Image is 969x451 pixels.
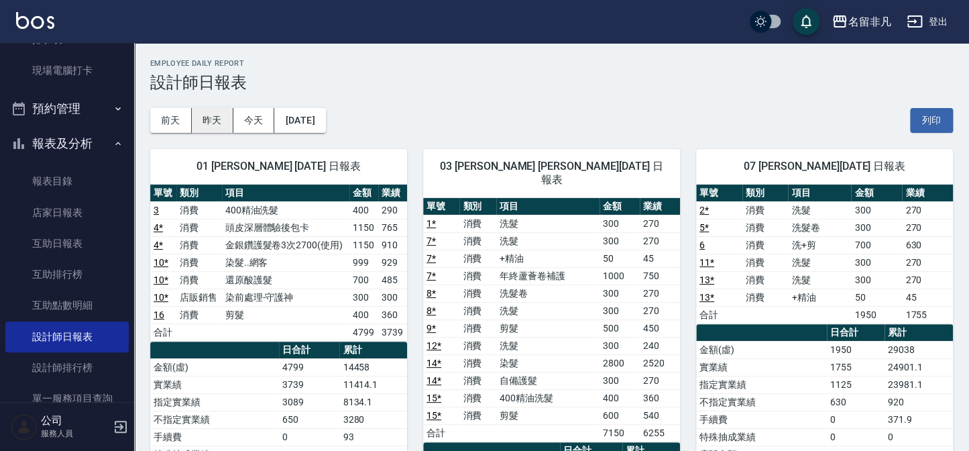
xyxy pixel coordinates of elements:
td: 1000 [600,267,640,285]
td: 300 [851,254,902,271]
th: 日合計 [827,324,885,342]
td: 400 [600,389,640,407]
td: 消費 [459,302,496,319]
th: 單號 [423,198,459,215]
td: 500 [600,319,640,337]
td: 自備護髮 [496,372,600,389]
a: 6 [699,240,705,250]
td: 4799 [349,323,378,341]
td: 300 [600,215,640,232]
td: 765 [378,219,407,236]
td: 消費 [176,254,222,271]
td: 消費 [742,254,789,271]
td: 實業績 [696,358,827,376]
td: 270 [902,271,953,289]
th: 項目 [788,185,851,202]
td: 29038 [885,341,953,358]
td: 50 [600,250,640,267]
td: +精油 [788,289,851,306]
th: 累計 [885,324,953,342]
td: 0 [279,428,340,446]
table: a dense table [423,198,680,442]
td: 300 [378,289,407,306]
td: 合計 [423,424,459,442]
td: 消費 [459,354,496,372]
td: 920 [885,393,953,411]
td: 1755 [827,358,885,376]
th: 類別 [459,198,496,215]
td: 300 [600,285,640,302]
td: 手續費 [150,428,279,446]
td: 染前處理-守護神 [222,289,349,306]
td: 50 [851,289,902,306]
td: 14458 [339,358,407,376]
td: 270 [640,215,680,232]
td: 2520 [640,354,680,372]
td: 洗髮卷 [496,285,600,302]
td: 金額(虛) [696,341,827,358]
td: 1150 [349,236,378,254]
td: 指定實業績 [696,376,827,393]
th: 單號 [150,185,176,202]
td: 消費 [742,201,789,219]
td: 染髮..網客 [222,254,349,271]
td: 合計 [150,323,176,341]
td: 剪髮 [222,306,349,323]
td: 485 [378,271,407,289]
td: 23981.1 [885,376,953,393]
td: 93 [339,428,407,446]
td: 45 [640,250,680,267]
td: 消費 [742,236,789,254]
td: 消費 [459,285,496,302]
td: 3089 [279,393,340,411]
td: 360 [378,306,407,323]
td: 洗+剪 [788,236,851,254]
td: 600 [600,407,640,424]
td: 371.9 [885,411,953,428]
td: 洗髮 [788,254,851,271]
td: 7150 [600,424,640,442]
td: 洗髮 [496,302,600,319]
th: 金額 [851,185,902,202]
td: 300 [600,337,640,354]
a: 3 [154,205,159,215]
th: 項目 [496,198,600,215]
td: 洗髮 [496,337,600,354]
img: Person [11,413,38,440]
td: 400 [349,201,378,219]
td: 270 [902,201,953,219]
td: 消費 [176,201,222,219]
td: 400精油洗髮 [496,389,600,407]
td: 450 [640,319,680,337]
td: 0 [827,428,885,446]
td: 指定實業績 [150,393,279,411]
td: 0 [885,428,953,446]
td: 300 [600,372,640,389]
td: 店販銷售 [176,289,222,306]
td: 消費 [742,271,789,289]
th: 業績 [902,185,953,202]
button: save [793,8,819,35]
td: 剪髮 [496,407,600,424]
th: 項目 [222,185,349,202]
td: 0 [827,411,885,428]
a: 互助日報表 [5,228,129,259]
td: 合計 [696,306,742,323]
td: 實業績 [150,376,279,393]
th: 金額 [600,198,640,215]
td: 8134.1 [339,393,407,411]
td: 剪髮 [496,319,600,337]
td: 手續費 [696,411,827,428]
td: 消費 [176,306,222,323]
button: 報表及分析 [5,126,129,161]
td: 270 [640,372,680,389]
td: 消費 [459,319,496,337]
td: 300 [600,232,640,250]
button: 預約管理 [5,91,129,126]
td: 1755 [902,306,953,323]
td: 300 [349,289,378,306]
a: 互助點數明細 [5,290,129,321]
td: +精油 [496,250,600,267]
td: 700 [349,271,378,289]
td: 洗髮 [496,232,600,250]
